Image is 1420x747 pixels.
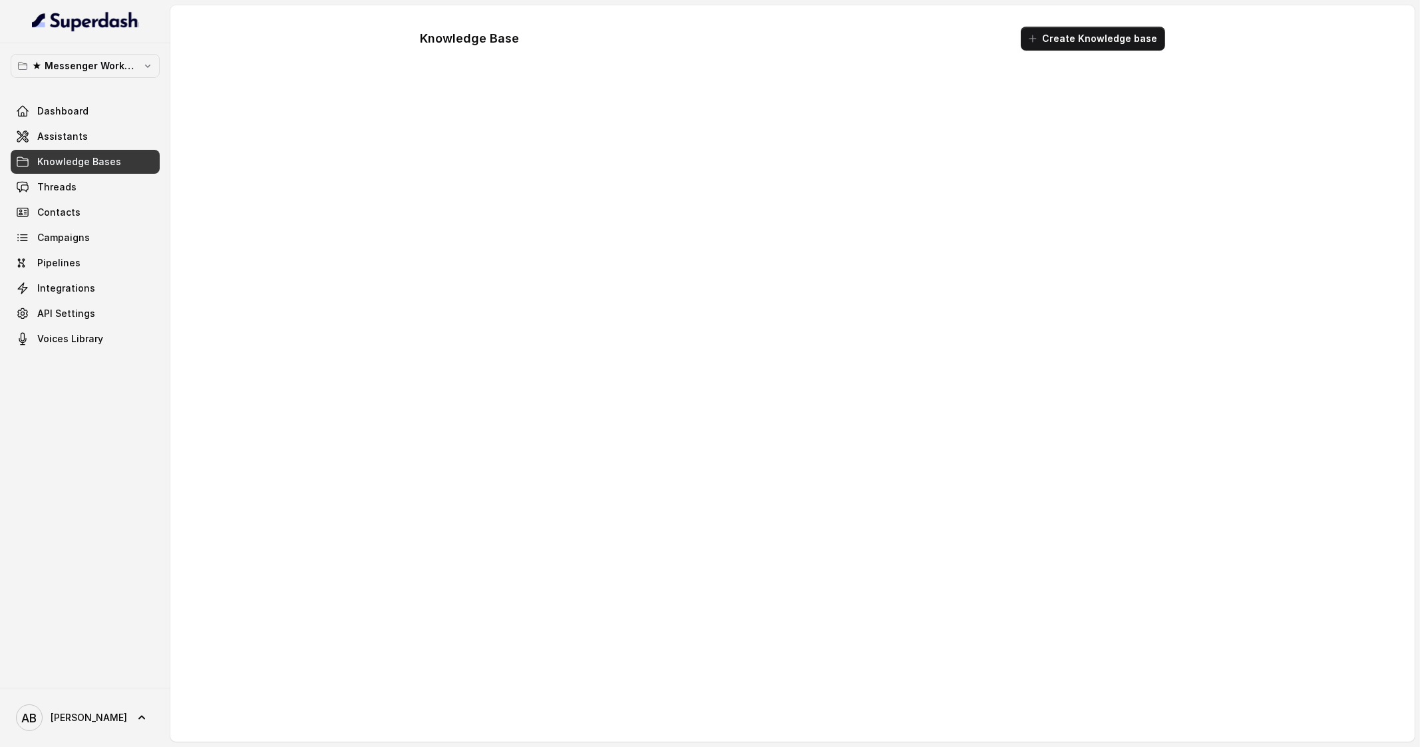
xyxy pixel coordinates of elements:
a: Integrations [11,276,160,300]
a: Contacts [11,200,160,224]
a: Dashboard [11,99,160,123]
button: Create Knowledge base [1021,27,1165,51]
h1: Knowledge Base [420,28,519,49]
a: [PERSON_NAME] [11,699,160,736]
a: API Settings [11,302,160,326]
a: Knowledge Bases [11,150,160,174]
span: Integrations [37,282,95,295]
span: Campaigns [37,231,90,244]
p: ★ Messenger Workspace [32,58,138,74]
span: API Settings [37,307,95,320]
span: Dashboard [37,105,89,118]
span: Knowledge Bases [37,155,121,168]
button: ★ Messenger Workspace [11,54,160,78]
span: [PERSON_NAME] [51,711,127,724]
a: Pipelines [11,251,160,275]
img: light.svg [32,11,139,32]
a: Campaigns [11,226,160,250]
span: Contacts [37,206,81,219]
a: Threads [11,175,160,199]
a: Assistants [11,124,160,148]
span: Threads [37,180,77,194]
text: AB [22,711,37,725]
span: Voices Library [37,332,103,346]
span: Assistants [37,130,88,143]
a: Voices Library [11,327,160,351]
span: Pipelines [37,256,81,270]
